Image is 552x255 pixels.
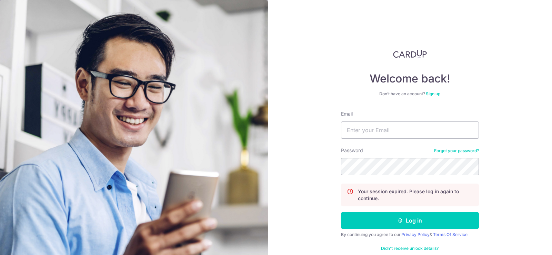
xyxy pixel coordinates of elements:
[381,246,439,251] a: Didn't receive unlock details?
[341,121,479,139] input: Enter your Email
[341,147,363,154] label: Password
[434,148,479,154] a: Forgot your password?
[393,50,427,58] img: CardUp Logo
[341,72,479,86] h4: Welcome back!
[341,91,479,97] div: Don’t have an account?
[341,232,479,237] div: By continuing you agree to our &
[341,212,479,229] button: Log in
[433,232,468,237] a: Terms Of Service
[341,110,353,117] label: Email
[401,232,430,237] a: Privacy Policy
[358,188,473,202] p: Your session expired. Please log in again to continue.
[426,91,440,96] a: Sign up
